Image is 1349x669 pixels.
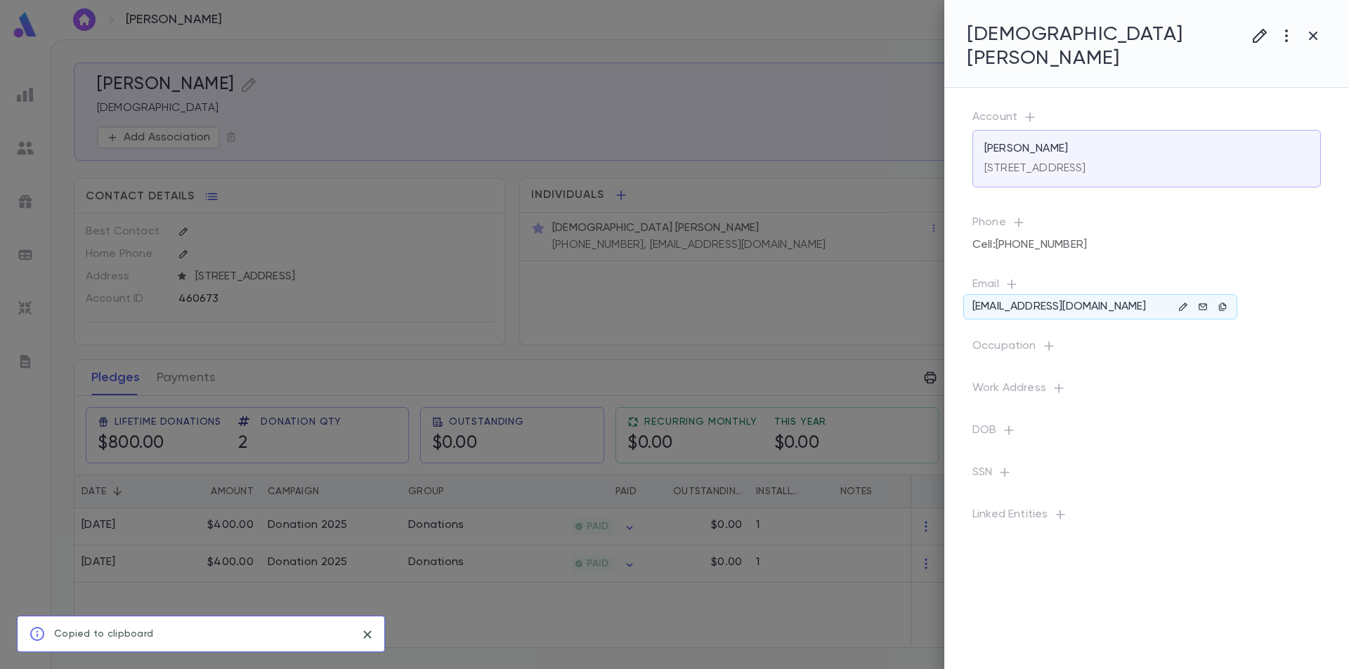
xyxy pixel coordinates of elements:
[967,22,1246,70] h4: [DEMOGRAPHIC_DATA] [PERSON_NAME]
[972,465,1321,485] p: SSN
[972,300,1146,314] p: [EMAIL_ADDRESS][DOMAIN_NAME]
[972,216,1321,235] p: Phone
[972,232,1087,258] div: Cell : [PHONE_NUMBER]
[984,142,1068,156] p: [PERSON_NAME]
[972,110,1321,130] p: Account
[972,381,1321,401] p: Work Address
[356,623,379,646] button: close
[972,277,1321,297] p: Email
[972,339,1321,359] p: Occupation
[972,423,1321,443] p: DOB
[54,621,153,647] div: Copied to clipboard
[972,508,1321,527] p: Linked Entities
[984,161,1086,175] p: [STREET_ADDRESS]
